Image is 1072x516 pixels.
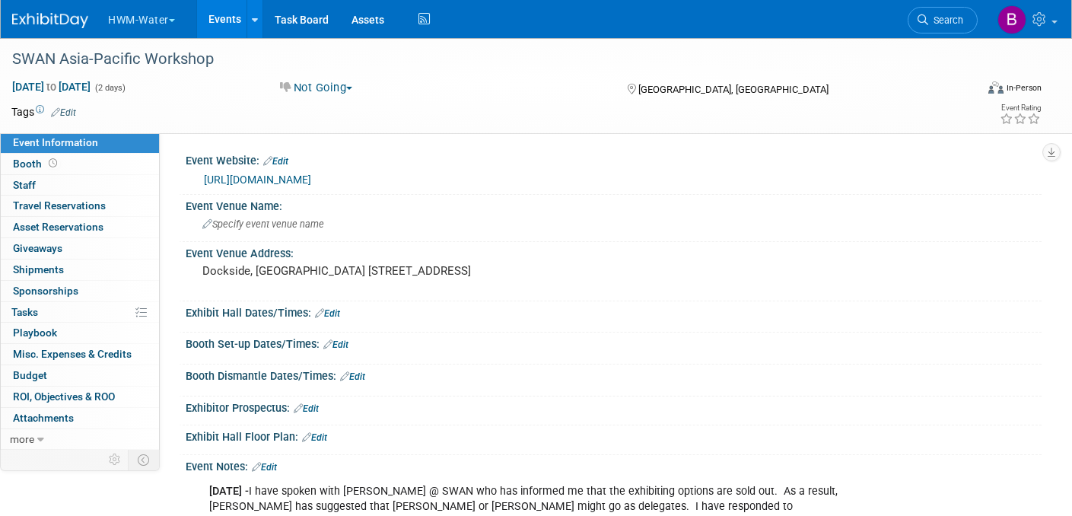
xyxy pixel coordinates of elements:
[13,263,64,276] span: Shipments
[1,408,159,428] a: Attachments
[204,174,311,186] a: [URL][DOMAIN_NAME]
[12,13,88,28] img: ExhibitDay
[209,485,249,498] b: [DATE] -
[13,326,57,339] span: Playbook
[186,301,1042,321] div: Exhibit Hall Dates/Times:
[7,46,954,73] div: SWAN Asia-Pacific Workshop
[908,7,978,33] a: Search
[186,333,1042,352] div: Booth Set-up Dates/Times:
[13,348,132,360] span: Misc. Expenses & Credits
[11,104,76,119] td: Tags
[202,264,526,278] pre: Dockside, [GEOGRAPHIC_DATA] [STREET_ADDRESS]
[13,412,74,424] span: Attachments
[252,462,277,473] a: Edit
[1,217,159,237] a: Asset Reservations
[275,80,358,96] button: Not Going
[1000,104,1041,112] div: Event Rating
[10,433,34,445] span: more
[186,195,1042,214] div: Event Venue Name:
[1,387,159,407] a: ROI, Objectives & ROO
[323,339,348,350] a: Edit
[11,306,38,318] span: Tasks
[889,79,1042,102] div: Event Format
[94,83,126,93] span: (2 days)
[13,179,36,191] span: Staff
[928,14,963,26] span: Search
[1006,82,1042,94] div: In-Person
[13,369,47,381] span: Budget
[1,281,159,301] a: Sponsorships
[315,308,340,319] a: Edit
[1,175,159,196] a: Staff
[1,238,159,259] a: Giveaways
[294,403,319,414] a: Edit
[186,149,1042,169] div: Event Website:
[13,158,60,170] span: Booth
[263,156,288,167] a: Edit
[202,218,324,230] span: Specify event venue name
[1,365,159,386] a: Budget
[44,81,59,93] span: to
[1,323,159,343] a: Playbook
[1,344,159,365] a: Misc. Expenses & Credits
[13,242,62,254] span: Giveaways
[340,371,365,382] a: Edit
[638,84,829,95] span: [GEOGRAPHIC_DATA], [GEOGRAPHIC_DATA]
[13,199,106,212] span: Travel Reservations
[186,455,1042,475] div: Event Notes:
[13,221,103,233] span: Asset Reservations
[102,450,129,470] td: Personalize Event Tab Strip
[1,132,159,153] a: Event Information
[129,450,160,470] td: Toggle Event Tabs
[1,154,159,174] a: Booth
[186,242,1042,261] div: Event Venue Address:
[13,285,78,297] span: Sponsorships
[186,425,1042,445] div: Exhibit Hall Floor Plan:
[46,158,60,169] span: Booth not reserved yet
[997,5,1026,34] img: Barb DeWyer
[186,365,1042,384] div: Booth Dismantle Dates/Times:
[1,429,159,450] a: more
[988,81,1004,94] img: Format-Inperson.png
[186,397,1042,416] div: Exhibitor Prospectus:
[11,80,91,94] span: [DATE] [DATE]
[302,432,327,443] a: Edit
[13,390,115,403] span: ROI, Objectives & ROO
[1,302,159,323] a: Tasks
[51,107,76,118] a: Edit
[1,196,159,216] a: Travel Reservations
[1,260,159,280] a: Shipments
[13,136,98,148] span: Event Information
